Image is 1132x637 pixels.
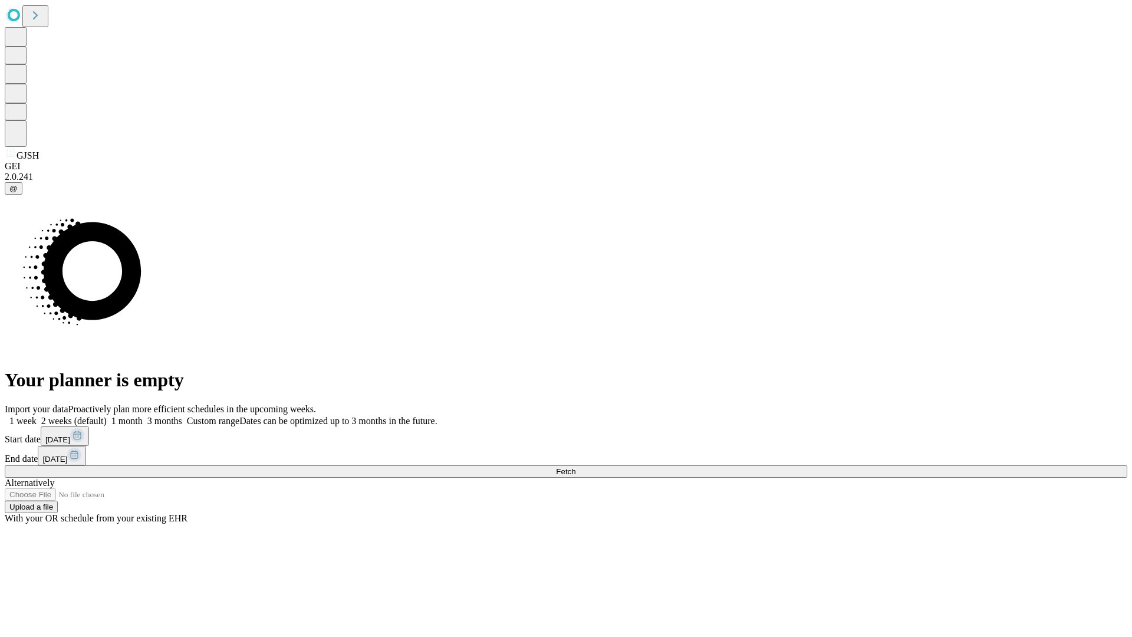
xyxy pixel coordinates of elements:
div: End date [5,446,1127,465]
span: [DATE] [45,435,70,444]
h1: Your planner is empty [5,369,1127,391]
button: [DATE] [41,426,89,446]
span: Fetch [556,467,575,476]
button: [DATE] [38,446,86,465]
span: With your OR schedule from your existing EHR [5,513,187,523]
button: @ [5,182,22,195]
div: 2.0.241 [5,172,1127,182]
div: Start date [5,426,1127,446]
span: Dates can be optimized up to 3 months in the future. [239,416,437,426]
span: Proactively plan more efficient schedules in the upcoming weeks. [68,404,316,414]
span: 3 months [147,416,182,426]
span: Custom range [187,416,239,426]
span: 1 week [9,416,37,426]
span: GJSH [17,150,39,160]
button: Fetch [5,465,1127,478]
div: GEI [5,161,1127,172]
span: @ [9,184,18,193]
span: 1 month [111,416,143,426]
span: 2 weeks (default) [41,416,107,426]
span: [DATE] [42,455,67,464]
span: Alternatively [5,478,54,488]
button: Upload a file [5,501,58,513]
span: Import your data [5,404,68,414]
